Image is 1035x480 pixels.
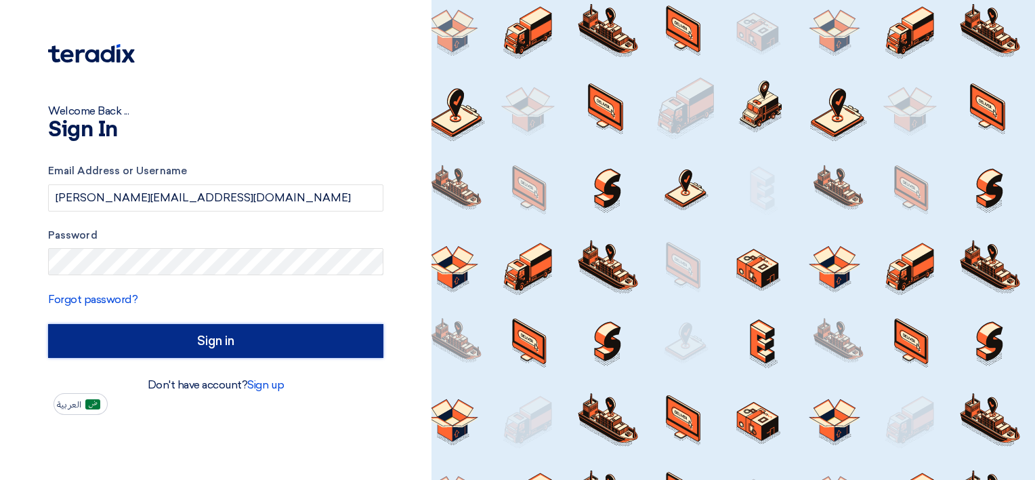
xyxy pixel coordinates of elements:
a: Forgot password? [48,293,138,306]
a: Sign up [247,378,284,391]
div: Don't have account? [48,377,383,393]
button: العربية [54,393,108,415]
img: ar-AR.png [85,399,100,409]
label: Password [48,228,383,243]
label: Email Address or Username [48,163,383,179]
h1: Sign In [48,119,383,141]
input: Sign in [48,324,383,358]
div: Welcome Back ... [48,103,383,119]
input: Enter your business email or username [48,184,383,212]
span: العربية [57,400,81,409]
img: Teradix logo [48,44,135,63]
